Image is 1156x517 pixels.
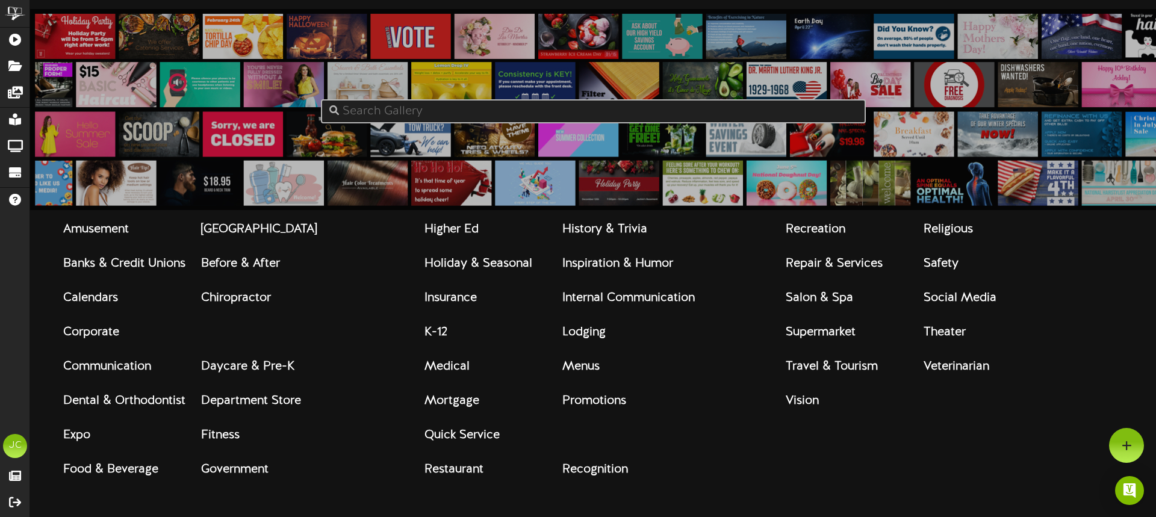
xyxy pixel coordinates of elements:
[201,257,280,270] strong: Before & After
[562,257,673,270] strong: Inspiration & Humor
[786,223,845,236] strong: Recreation
[63,223,129,236] strong: Amusement
[786,360,878,373] strong: Travel & Tourism
[201,394,301,407] strong: Department Store
[562,223,647,236] strong: History & Trivia
[924,291,996,305] strong: Social Media
[786,326,856,339] strong: Supermarket
[424,394,479,407] strong: Mortgage
[424,257,532,270] strong: Holiday & Seasonal
[424,429,500,476] strong: Quick Service Restaurant
[424,360,470,373] strong: Medical
[3,434,27,458] div: JC
[424,291,477,305] strong: Insurance
[786,291,853,305] strong: Salon & Spa
[562,291,695,305] strong: Internal Communication
[63,257,185,270] strong: Banks & Credit Unions
[201,429,240,442] strong: Fitness
[786,257,883,270] strong: Repair & Services
[321,99,866,123] input: Search Gallery
[562,394,626,407] strong: Promotions
[201,360,294,373] strong: Daycare & Pre-K
[924,360,989,373] strong: Veterinarian
[63,463,158,476] strong: Food & Beverage
[63,429,90,442] strong: Expo
[786,394,819,407] strong: Vision
[924,326,966,339] strong: Theater
[924,257,959,270] strong: Safety
[63,291,118,305] strong: Calendars
[201,223,317,236] strong: [GEOGRAPHIC_DATA]
[201,463,269,476] strong: Government
[1115,476,1144,505] div: Open Intercom Messenger
[424,326,447,339] strong: K-12
[424,223,479,236] strong: Higher Ed
[201,291,271,305] strong: Chiropractor
[63,394,185,407] strong: Dental & Orthodontist
[924,223,973,236] strong: Religious
[562,360,600,373] strong: Menus
[63,326,151,373] strong: Corporate Communication
[562,463,628,476] strong: Recognition
[562,326,606,339] strong: Lodging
